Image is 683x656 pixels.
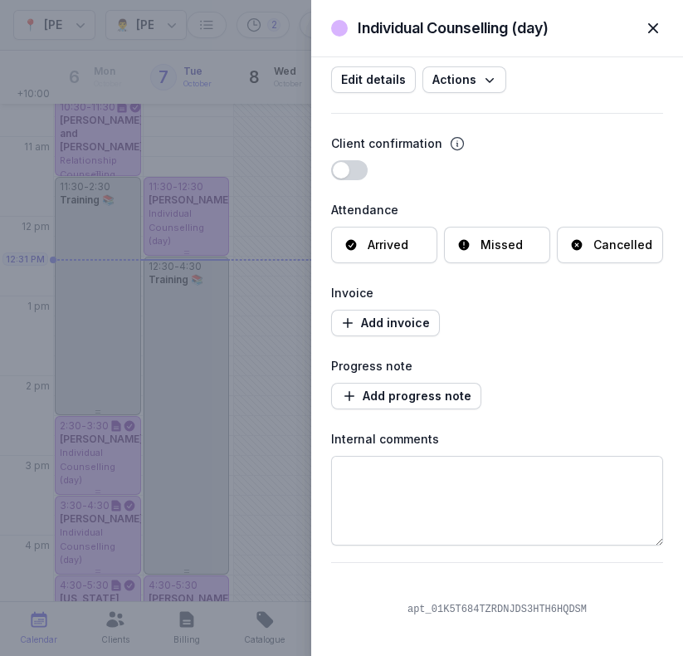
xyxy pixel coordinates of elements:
[432,70,496,90] span: Actions
[331,134,442,154] div: Client confirmation
[331,429,663,449] div: Internal comments
[593,237,652,253] div: Cancelled
[331,200,663,220] div: Attendance
[401,603,593,616] div: apt_01K5T684TZRDNJDS3HTH6HQDSM
[368,237,408,253] div: Arrived
[481,237,523,253] div: Missed
[358,18,549,38] div: Individual Counselling (day)
[331,66,416,93] button: Edit details
[341,313,430,333] span: Add invoice
[341,70,406,90] span: Edit details
[331,283,663,303] div: Invoice
[422,66,506,93] button: Actions
[331,356,663,376] div: Progress note
[341,386,471,406] span: Add progress note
